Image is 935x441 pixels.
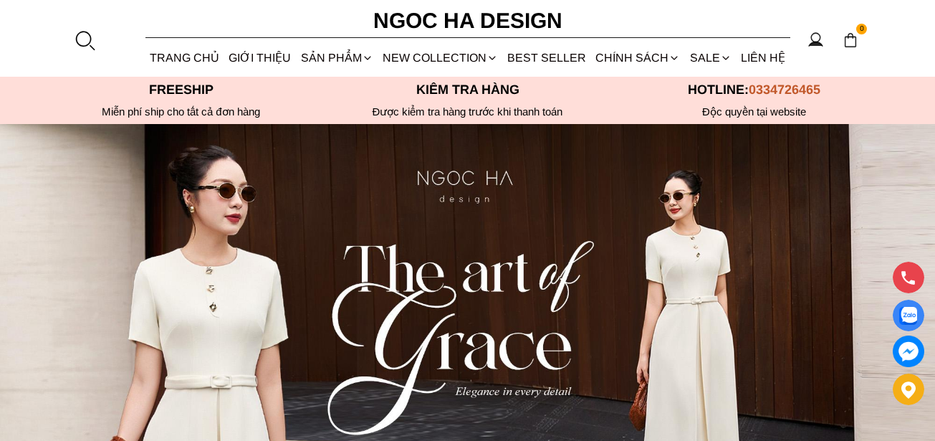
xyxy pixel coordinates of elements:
span: 0 [856,24,868,35]
a: Display image [893,300,924,331]
div: SẢN PHẨM [296,39,378,77]
a: GIỚI THIỆU [224,39,296,77]
a: LIÊN HỆ [736,39,790,77]
a: TRANG CHỦ [145,39,224,77]
img: img-CART-ICON-ksit0nf1 [843,32,858,48]
a: SALE [685,39,736,77]
span: 0334726465 [749,82,820,97]
p: Hotline: [611,82,898,98]
font: Kiểm tra hàng [416,82,519,97]
h6: Độc quyền tại website [611,105,898,118]
div: Miễn phí ship cho tất cả đơn hàng [38,105,325,118]
a: BEST SELLER [503,39,591,77]
a: Ngoc Ha Design [360,4,575,38]
p: Freeship [38,82,325,98]
div: Chính sách [591,39,685,77]
a: NEW COLLECTION [378,39,502,77]
img: Display image [899,307,917,325]
a: messenger [893,336,924,367]
p: Được kiểm tra hàng trước khi thanh toán [325,105,611,118]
